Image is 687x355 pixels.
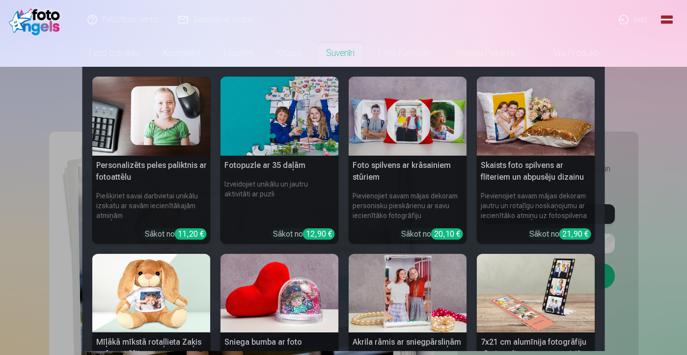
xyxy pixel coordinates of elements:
img: Foto spilvens ar krāsainiem stūriem [349,77,467,156]
img: 7x21 cm alumīnija fotogrāfiju rāmis ar liecamu pamatni (3 fotogrāfijas) [477,254,595,333]
img: Fotopuzle ar 35 daļām [220,77,339,156]
a: Visi produkti [526,39,610,67]
div: 12,90 € [303,228,335,240]
div: Sākot no [145,228,207,240]
h5: Personalizēts peles paliktnis ar fotoattēlu [92,156,211,187]
h5: Foto spilvens ar krāsainiem stūriem [349,156,467,187]
div: 21,90 € [559,228,591,240]
a: Foto spilvens ar krāsainiem stūriemFoto spilvens ar krāsainiem stūriemPievienojiet savam mājas de... [349,77,467,244]
img: Sniega bumba ar foto [220,254,339,333]
h6: Piešķiriet savai darbvietai unikālu izskatu ar savām iecienītākajām atmiņām [92,187,211,224]
a: Krūzes [265,39,314,67]
h6: Pievienojiet savam mājas dekoram jautru un rotaļīgu noskaņojumu ar iecienītāko atmiņu uz fotospil... [477,187,595,224]
h5: Akrila rāmis ar sniegpārsliņām [349,332,467,352]
a: Suvenīri [314,39,366,67]
img: Akrila rāmis ar sniegpārsliņām [349,254,467,333]
a: Personalizēts peles paliktnis ar fotoattēluPersonalizēts peles paliktnis ar fotoattēluPiešķiriet ... [92,77,211,244]
h5: Skaists foto spilvens ar fliteriem un abpusēju dizainu [477,156,595,187]
a: Atslēgu piekariņi [443,39,526,67]
img: Personalizēts peles paliktnis ar fotoattēlu [92,77,211,156]
div: 20,10 € [431,228,463,240]
div: Sākot no [273,228,335,240]
div: 11,20 € [175,228,207,240]
img: Skaists foto spilvens ar fliteriem un abpusēju dizainu [477,77,595,156]
div: Sākot no [529,228,591,240]
h6: Pievienojiet savam mājas dekoram personisku pieskārienu ar savu iecienītāko fotogrāfiju [349,187,467,224]
img: /fa1 [9,4,65,35]
img: Mīļākā mīkstā rotaļlieta Zaķis ar fotogrāfiju [92,254,211,333]
h5: Sniega bumba ar foto [220,332,339,352]
div: Sākot no [401,228,463,240]
h5: Fotopuzle ar 35 daļām [220,156,339,175]
a: Foto izdrukas [77,39,152,67]
a: Magnēti [212,39,265,67]
a: Komplekti [152,39,212,67]
a: Skaists foto spilvens ar fliteriem un abpusēju dizainuSkaists foto spilvens ar fliteriem un abpus... [477,77,595,244]
a: Fotopuzle ar 35 daļāmFotopuzle ar 35 daļāmIzveidojiet unikālu un jautru aktivitāti ar puzliSākot ... [220,77,339,244]
a: Foto kalendāri [366,39,443,67]
h6: Izveidojiet unikālu un jautru aktivitāti ar puzli [220,175,339,224]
